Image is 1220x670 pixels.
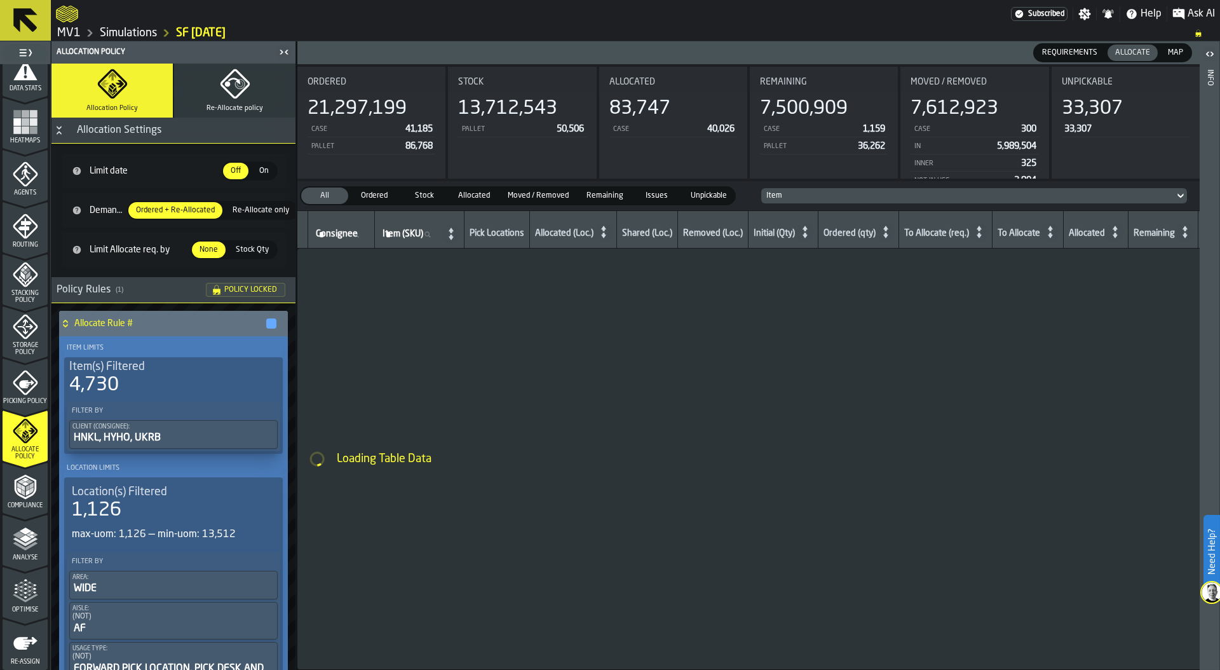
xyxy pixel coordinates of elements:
[503,190,574,202] span: Moved / Removed
[766,191,1169,200] div: DropdownMenuValue-item
[206,283,285,297] div: status-Policy Locked
[1201,44,1219,67] label: button-toggle-Open
[69,602,278,639] div: PolicyFilterItem-Aisle
[300,186,349,205] label: button-switch-multi-All
[223,163,248,179] div: thumb
[760,77,888,87] div: Title
[3,619,48,669] li: menu Re-assign
[599,72,747,92] div: Title
[609,120,737,137] div: StatList-item-CASE
[3,137,48,144] span: Heatmaps
[858,142,885,151] span: 36,262
[72,499,121,522] div: 1,126
[313,226,369,243] input: label
[1159,43,1192,62] label: button-switch-multi-Map
[72,485,275,499] div: Title
[1062,120,1189,137] div: StatList-item-
[3,290,48,304] span: Stacking Policy
[3,306,48,357] li: menu Storage Policy
[1062,77,1189,87] div: Title
[308,77,346,87] span: Ordered
[51,277,295,303] h3: title-section-[object Object]
[470,228,524,241] div: Pick Locations
[3,242,48,249] span: Routing
[69,360,145,374] span: Item(s) Filtered
[1064,125,1092,133] span: 33,307
[231,244,274,256] span: Stock Qty
[72,423,274,430] div: Client (Consignee):
[3,502,48,509] span: Compliance
[1034,44,1105,61] div: thumb
[458,77,484,87] span: Stock
[64,461,283,475] label: Location Limits
[72,430,274,446] div: HNKL, HYHO, UKRB
[760,77,807,87] span: Remaining
[913,125,1015,133] div: CASE
[581,190,628,202] span: Remaining
[760,137,888,154] div: StatList-item-PALLET
[3,446,48,460] span: Allocate Policy
[224,201,298,220] label: button-switch-multi-Re-Allocate only
[913,160,1015,168] div: INNER
[224,286,277,294] span: Policy Locked
[612,125,702,133] div: CASE
[69,555,278,568] label: Filter By
[405,125,433,133] span: 41,185
[51,118,295,144] h3: title-section-Allocation Settings
[297,67,445,179] div: stat-Ordered
[1134,228,1175,241] div: Remaining
[1120,6,1167,22] label: button-toggle-Help
[87,245,191,255] span: Limit Allocate req. by
[1160,44,1191,61] div: thumb
[911,172,1038,189] div: StatList-item-NOT IN USE
[3,85,48,92] span: Data Stats
[448,72,596,92] div: Title
[399,186,449,205] label: button-switch-multi-Stock
[3,398,48,405] span: Picking Policy
[251,163,276,179] div: thumb
[904,228,969,241] div: To Allocate (req.)
[1188,6,1215,22] span: Ask AI
[56,25,1215,41] nav: Breadcrumb
[57,282,206,297] div: Policy Rules
[500,188,576,204] div: thumb
[1052,67,1200,179] div: stat-Unpickable
[683,228,743,241] div: Removed (Loc.)
[750,72,898,92] div: Title
[1062,77,1113,87] span: Unpickable
[64,357,283,399] div: stat-Item(s) Filtered
[911,97,998,120] div: 7,612,923
[69,420,278,449] div: PolicyFilterItem-Client (Consignee)
[754,228,795,241] div: Initial (Qty)
[69,404,278,418] label: Filter By
[499,186,578,205] label: button-switch-multi-Moved / Removed
[634,188,681,204] div: thumb
[3,44,48,62] label: button-toggle-Toggle Full Menu
[3,462,48,513] li: menu Compliance
[1110,47,1155,58] span: Allocate
[57,26,81,40] a: link-to-/wh/i/3ccf57d1-1e0c-4a81-a3bb-c2011c5f0d50
[131,205,220,216] span: Ordered + Re-Allocated
[308,97,407,120] div: 21,297,199
[304,190,346,202] span: All
[227,205,294,216] span: Re-Allocate only
[87,205,127,215] span: Demand Source
[1073,8,1096,20] label: button-toggle-Settings
[400,188,447,204] div: thumb
[351,188,398,204] div: thumb
[911,120,1038,137] div: StatList-item-CASE
[911,77,1038,87] div: Title
[760,97,848,120] div: 7,500,909
[622,228,672,241] div: Shared (Loc.)
[997,142,1036,151] span: 5,989,504
[69,360,278,374] div: Title
[56,3,78,25] a: logo-header
[1014,176,1036,185] span: 2,804
[226,165,246,177] span: Off
[405,142,433,151] span: 86,768
[461,125,551,133] div: PALLET
[1033,43,1106,62] label: button-switch-multi-Requirements
[449,186,499,205] label: button-switch-multi-Allocated
[116,286,123,294] span: ( 1 )
[458,77,586,87] div: Title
